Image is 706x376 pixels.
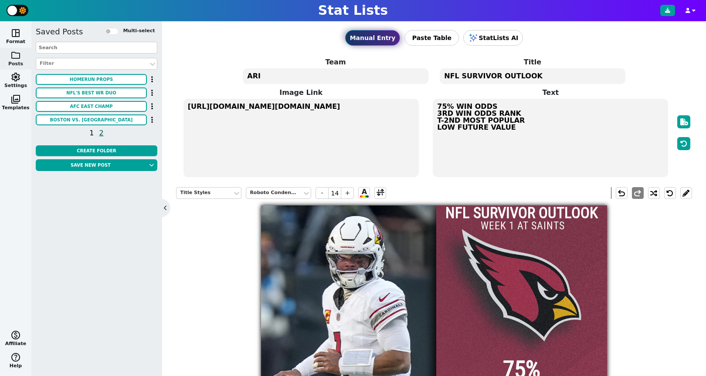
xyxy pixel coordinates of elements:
[36,114,147,125] button: boston vs. [GEOGRAPHIC_DATA]
[341,187,354,199] span: +
[476,218,570,234] input: Add text
[318,3,388,18] h1: Stat Lists
[436,205,607,221] div: NFL SURVIVOR OUTLOOK
[10,330,21,340] span: monetization_on
[36,87,147,98] button: NFL'S BEST WR DUO
[36,101,147,112] button: AFC EAST CHAMP
[426,87,675,98] label: Text
[632,187,644,199] button: redo
[36,159,146,171] button: Save new post
[404,30,459,46] button: Paste Table
[10,72,21,82] span: settings
[440,68,625,84] textarea: NFL SURVIVOR OUTLOOK
[10,28,21,38] span: space_dashboard
[10,94,21,104] span: photo_library
[433,99,668,177] textarea: 75% WIN ODDS 3RD WIN ODDS RANK T-2ND MOST POPULAR LOW FUTURE VALUE
[36,74,147,85] button: Homerun Props
[183,99,419,177] textarea: [URL][DOMAIN_NAME][DOMAIN_NAME]
[36,27,83,37] h5: Saved Posts
[123,27,155,35] label: Multi-select
[250,189,299,197] div: Roboto Condensed
[180,189,229,197] div: Title Styles
[434,57,631,67] label: Title
[463,30,523,46] button: StatLists AI
[632,188,643,198] span: redo
[616,187,628,199] button: undo
[176,87,426,98] label: Image Link
[36,42,157,54] input: Search
[36,145,157,156] button: Create Folder
[98,128,105,138] span: 2
[345,30,401,46] button: Manual Entry
[10,352,21,363] span: help
[243,68,428,84] textarea: ARI
[10,50,21,60] span: folder
[316,187,329,199] span: -
[616,188,627,198] span: undo
[237,57,434,67] label: Team
[88,128,95,138] span: 1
